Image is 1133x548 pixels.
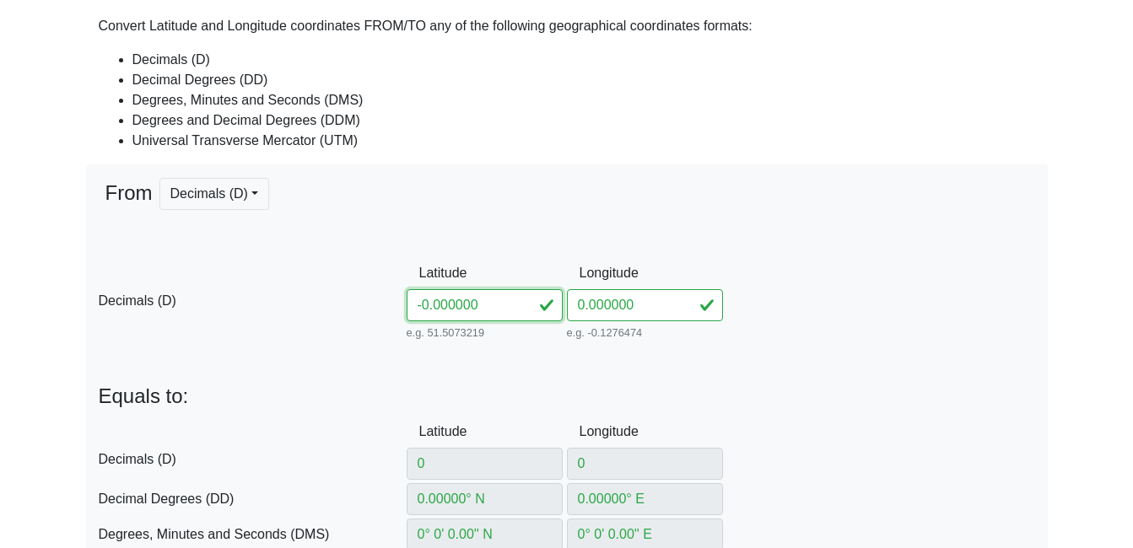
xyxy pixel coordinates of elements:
[105,178,153,250] span: From
[567,416,619,448] label: Longitude
[99,384,1035,409] p: Equals to:
[132,50,1035,70] li: Decimals (D)
[99,524,407,545] span: Degrees, Minutes and Seconds (DMS)
[567,257,619,289] label: Longitude
[407,325,563,341] small: e.g. 51.5073219
[567,325,723,341] small: e.g. -0.1276474
[407,416,459,448] label: Latitude
[99,449,407,470] span: Decimals (D)
[99,489,407,509] span: Decimal Degrees (DD)
[99,291,407,311] span: Decimals (D)
[132,110,1035,131] li: Degrees and Decimal Degrees (DDM)
[132,131,1035,151] li: Universal Transverse Mercator (UTM)
[132,70,1035,90] li: Decimal Degrees (DD)
[159,178,270,210] button: Decimals (D)
[99,16,1035,36] p: Convert Latitude and Longitude coordinates FROM/TO any of the following geographical coordinates ...
[132,90,1035,110] li: Degrees, Minutes and Seconds (DMS)
[407,257,459,289] label: Latitude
